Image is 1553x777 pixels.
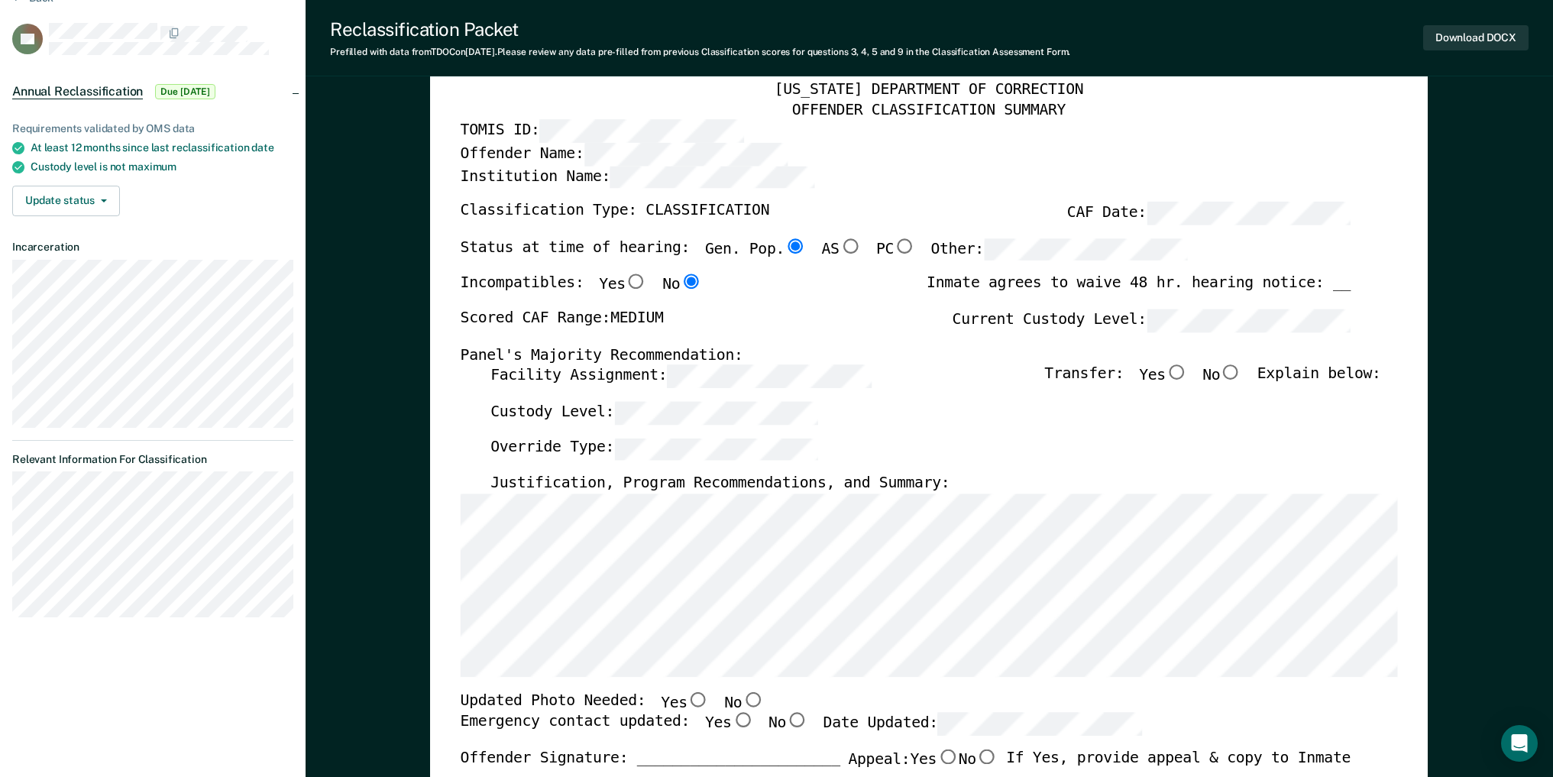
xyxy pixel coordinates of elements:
div: Transfer: Explain below: [1045,365,1381,401]
button: Update status [12,186,120,216]
span: Annual Reclassification [12,84,143,99]
input: TOMIS ID: [540,120,744,143]
button: Download DOCX [1423,25,1529,50]
input: Yes [688,692,710,707]
input: PC [894,238,916,254]
span: Due [DATE] [155,84,215,99]
input: Override Type: [614,438,818,461]
input: No [743,692,765,707]
dt: Incarceration [12,241,293,254]
input: Other: [984,238,1188,261]
label: PC [876,238,916,261]
input: Facility Assignment: [668,365,872,388]
input: Offender Name: [584,143,788,166]
input: No [976,749,998,765]
input: Yes [937,749,959,765]
label: Yes [911,749,959,771]
label: Offender Name: [461,143,788,166]
div: Custody level is not [31,160,293,173]
div: Incompatibles: [461,274,702,309]
div: Prefilled with data from TDOC on [DATE] . Please review any data pre-filled from previous Classif... [330,47,1070,57]
input: AS [840,238,862,254]
input: Gen. Pop. [785,238,807,254]
input: Custody Level: [614,401,818,424]
input: No [681,274,703,290]
label: No [663,274,703,296]
label: Gen. Pop. [705,238,807,261]
label: No [959,749,998,771]
input: Yes [1166,365,1188,380]
div: Requirements validated by OMS data [12,122,293,135]
input: No [787,713,809,728]
label: Institution Name: [461,166,815,189]
label: Override Type: [490,438,818,461]
input: Current Custody Level: [1147,309,1351,332]
span: date [251,141,273,154]
div: At least 12 months since last reclassification [31,141,293,154]
label: Other: [931,238,1189,261]
input: Yes [732,713,754,728]
input: No [1221,365,1243,380]
div: Open Intercom Messenger [1501,725,1538,762]
label: Current Custody Level: [953,309,1351,332]
input: CAF Date: [1147,202,1351,225]
input: Date Updated: [938,713,1142,736]
label: Custody Level: [490,401,818,424]
label: No [768,713,808,736]
div: Panel's Majority Recommendation: [461,345,1351,365]
div: Inmate agrees to waive 48 hr. hearing notice: __ [927,274,1351,309]
label: Yes [1139,365,1187,388]
label: Yes [705,713,753,736]
label: Justification, Program Recommendations, and Summary: [490,474,950,494]
span: maximum [128,160,176,173]
label: Yes [600,274,648,296]
input: Institution Name: [610,166,814,189]
dt: Relevant Information For Classification [12,453,293,466]
label: Yes [661,692,709,714]
label: No [725,692,765,714]
div: [US_STATE] DEPARTMENT OF CORRECTION [461,81,1398,101]
label: Scored CAF Range: MEDIUM [461,309,664,332]
label: CAF Date: [1067,202,1351,225]
div: Updated Photo Needed: [461,692,764,714]
label: AS [822,238,862,261]
label: Facility Assignment: [490,365,871,388]
label: TOMIS ID: [461,120,744,143]
div: Emergency contact updated: [461,713,1142,749]
div: Reclassification Packet [330,18,1070,40]
div: Status at time of hearing: [461,238,1188,274]
label: Classification Type: CLASSIFICATION [461,202,770,225]
input: Yes [626,274,648,290]
label: No [1203,365,1243,388]
div: OFFENDER CLASSIFICATION SUMMARY [461,100,1398,120]
label: Date Updated: [823,713,1142,736]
